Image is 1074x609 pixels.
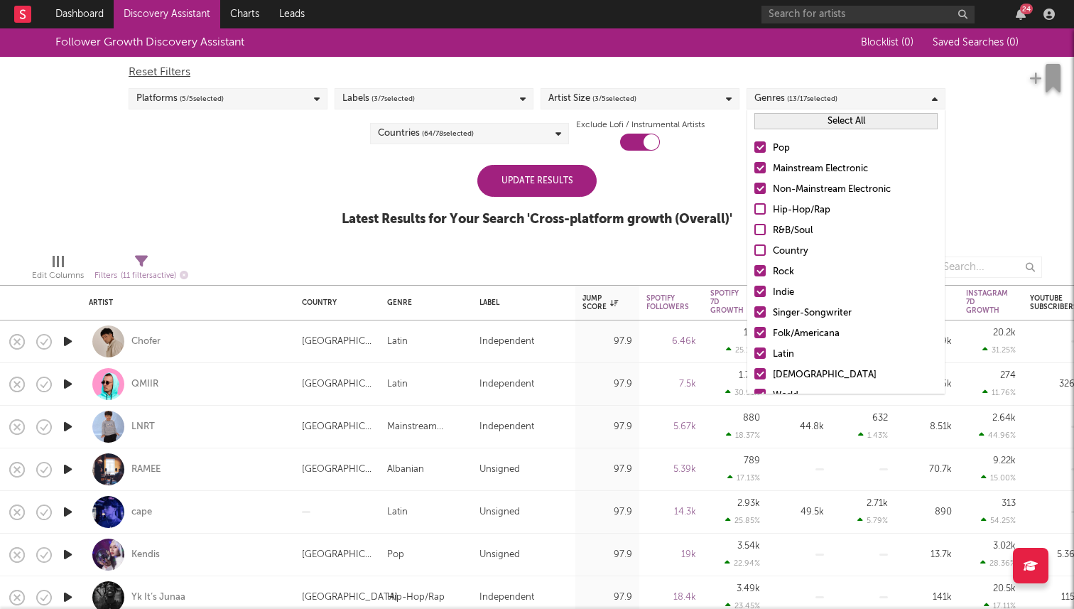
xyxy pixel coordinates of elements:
div: 2.64k [992,414,1016,423]
div: 31.25 % [982,345,1016,355]
div: Independent [479,333,534,350]
div: Label [479,298,561,307]
div: Unsigned [479,546,520,564]
label: Exclude Lofi / Instrumental Artists [576,117,705,134]
div: R&B/Soul [773,222,938,239]
div: Jump Score [582,294,618,311]
div: Mainstream Electronic [387,419,465,436]
div: Latin [387,376,408,393]
div: 789 [744,456,760,465]
div: 9.22k [993,456,1016,465]
span: ( 11 filters active) [121,272,176,280]
div: Independent [479,419,534,436]
div: Mainstream Electronic [773,161,938,178]
div: 97.9 [582,504,632,521]
div: 44.8k [774,419,824,436]
a: Chofer [131,335,161,348]
div: Unsigned [479,504,520,521]
div: Rock [773,264,938,281]
div: Spotify 7D Growth [710,289,744,315]
div: Pop [387,546,404,564]
div: Instagram 7D Growth [966,289,1008,315]
div: Spotify Followers [646,294,689,311]
div: 890 [902,504,952,521]
div: Artist Size [548,90,636,107]
div: 18.37 % [726,431,760,440]
div: 70.7k [902,461,952,478]
div: 19k [646,546,696,564]
div: 97.9 [582,376,632,393]
div: 3.02k [993,541,1016,551]
div: Labels [342,90,415,107]
div: Independent [479,589,534,606]
div: Latin [387,333,408,350]
div: 54.25 % [981,516,1016,525]
a: RAMEE [131,463,161,476]
span: ( 5 / 5 selected) [180,90,224,107]
div: Pop [773,140,938,157]
div: Country [302,298,366,307]
div: 3.54k [737,541,760,551]
div: 17.13 % [727,473,760,483]
div: 18.4k [646,589,696,606]
div: 5.79 % [857,516,888,525]
div: 25.14 % [726,345,760,355]
div: Latin [387,504,408,521]
a: Yk It’s Junaa [131,591,185,604]
span: ( 0 ) [901,38,913,48]
div: Edit Columns [32,249,84,291]
a: QMIIR [131,378,158,391]
button: Saved Searches (0) [928,37,1019,48]
div: 274 [1000,371,1016,380]
div: 632 [872,414,888,423]
a: LNRT [131,421,155,433]
div: 97.9 [582,419,632,436]
div: Non-Mainstream Electronic [773,181,938,198]
button: 24 [1016,9,1026,20]
div: [GEOGRAPHIC_DATA] [302,589,398,606]
div: 8.51k [902,419,952,436]
div: Reset Filters [129,64,945,81]
div: 49.5k [774,504,824,521]
div: cape [131,506,152,519]
div: [GEOGRAPHIC_DATA] [302,419,373,436]
div: 14.3k [646,504,696,521]
div: Unsigned [479,461,520,478]
div: Edit Columns [32,267,84,284]
div: 313 [1002,499,1016,508]
div: Latest Results for Your Search ' Cross-platform growth (Overall) ' [342,211,732,228]
div: [GEOGRAPHIC_DATA] [302,461,373,478]
span: ( 64 / 78 selected) [422,125,474,142]
div: 1.77k [739,371,760,380]
div: 5.67k [646,419,696,436]
div: Artist [89,298,281,307]
div: 22.94 % [725,559,760,568]
div: 141k [902,589,952,606]
div: 44.96 % [979,431,1016,440]
div: Albanian [387,461,424,478]
div: 97.9 [582,461,632,478]
div: Country [773,243,938,260]
span: ( 0 ) [1007,38,1019,48]
a: Kendis [131,549,160,561]
div: Countries [378,125,474,142]
div: Platforms [136,90,224,107]
div: 20.5k [993,584,1016,593]
div: 1.3k [744,328,760,338]
div: Follower Growth Discovery Assistant [55,34,244,51]
div: 30.91 % [725,388,760,397]
div: Hip-Hop/Rap [387,589,445,606]
span: ( 3 / 5 selected) [592,90,636,107]
div: 20.2k [993,328,1016,338]
div: 11.76 % [982,388,1016,397]
div: 13.7k [902,546,952,564]
div: 97.9 [582,333,632,350]
div: Genre [387,298,458,307]
div: 5.39k [646,461,696,478]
